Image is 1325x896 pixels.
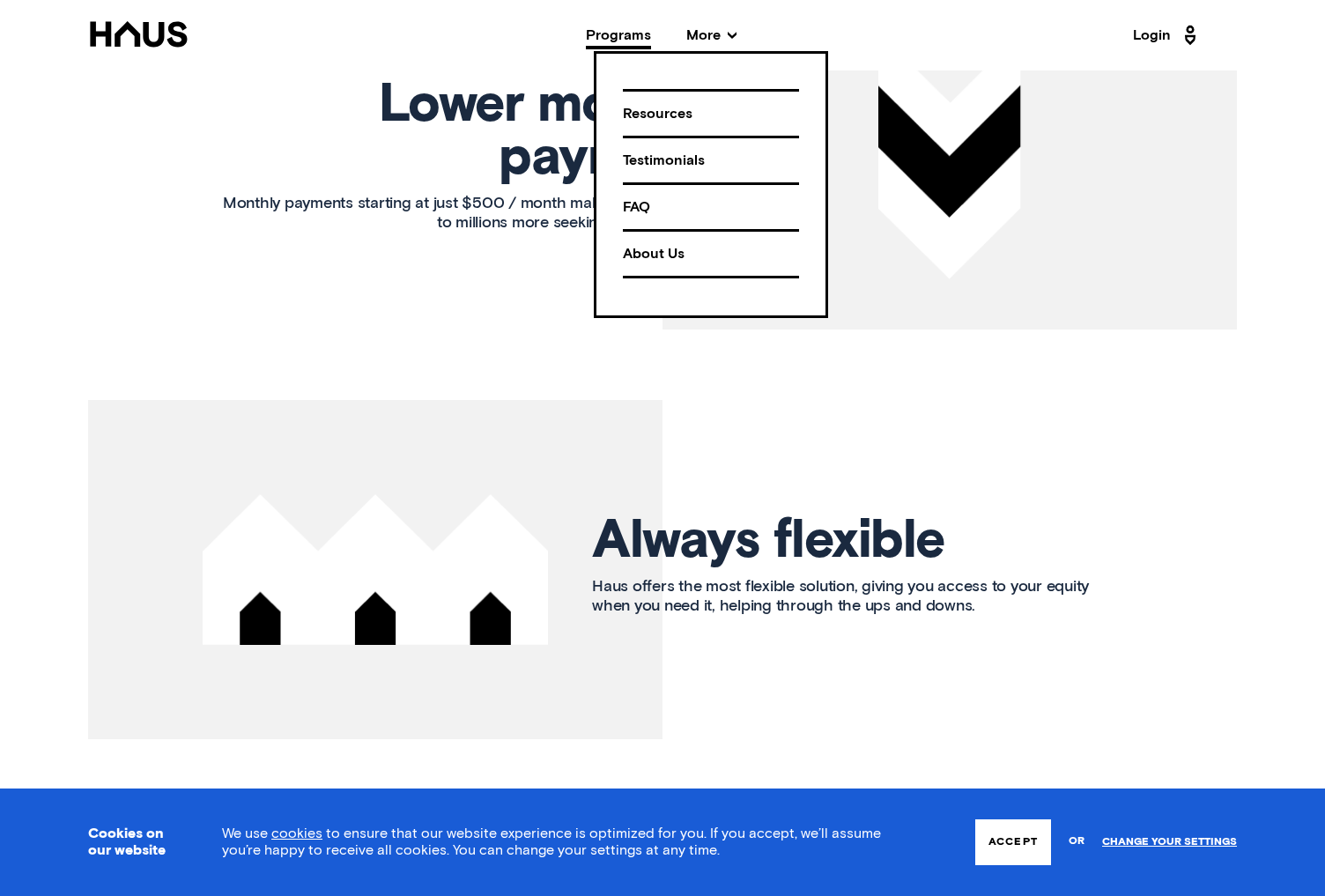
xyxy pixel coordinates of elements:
[203,494,547,645] img: ETx2qbR.png
[623,89,799,136] a: Resources
[623,99,799,130] div: Resources
[623,192,799,223] div: FAQ
[1069,826,1084,857] span: or
[271,826,322,840] a: cookies
[623,229,799,278] a: About Us
[216,194,733,233] p: Monthly payments starting at just $500 / month makes Haus affordable to millions more seeking hom...
[975,819,1051,865] button: Accept
[623,182,799,229] a: FAQ
[1133,21,1202,49] a: Login
[623,239,799,270] div: About Us
[623,136,799,182] a: Testimonials
[592,515,1109,568] h2: Always flexible
[216,79,733,185] h2: Lower monthly payments
[592,577,1109,616] p: Haus offers the most flexible solution, giving you access to your equity when you need it, helpin...
[222,826,881,857] span: We use to ensure that our website experience is optimized for you. If you accept, we’ll assume yo...
[586,28,651,42] a: Programs
[88,826,178,859] h3: Cookies on our website
[1102,836,1237,848] a: Change your settings
[686,28,737,42] span: More
[623,145,799,176] div: Testimonials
